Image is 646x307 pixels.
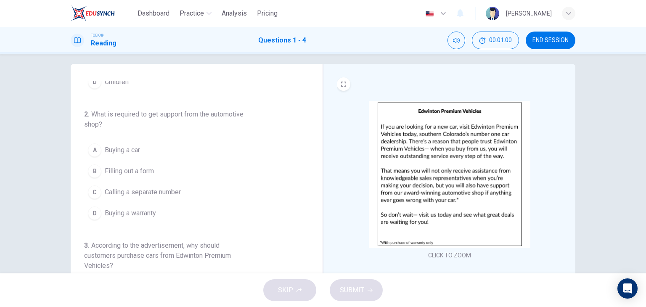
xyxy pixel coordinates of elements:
[472,32,519,49] div: Hide
[258,35,306,45] h1: Questions 1 - 4
[91,32,103,38] span: TOEIC®
[506,8,552,19] div: [PERSON_NAME]
[105,166,154,176] span: Filling out a form
[88,143,101,157] div: A
[218,6,250,21] button: Analysis
[369,101,530,248] img: undefined
[447,32,465,49] div: Mute
[84,110,244,128] span: What is required to get support from the automotive shop?
[526,32,575,49] button: END SESSION
[105,77,129,87] span: Children
[176,6,215,21] button: Practice
[91,38,116,48] h1: Reading
[105,187,181,197] span: Calling a separate number
[425,249,474,261] button: CLICK TO ZOOM
[138,8,169,19] span: Dashboard
[71,5,115,22] img: EduSynch logo
[424,11,435,17] img: en
[84,110,90,118] span: 2 .
[532,37,569,44] span: END SESSION
[84,241,90,249] span: 3 .
[84,241,231,270] span: According to the advertisement, why should customers purchase cars from Edwinton Premium Vehicles?
[105,145,140,155] span: Buying a car
[472,32,519,49] button: 00:01:00
[489,37,512,44] span: 00:01:00
[84,182,299,203] button: CCalling a separate number
[84,203,299,224] button: DBuying a warranty
[617,278,638,299] div: Open Intercom Messenger
[486,7,499,20] img: Profile picture
[84,71,299,93] button: DChildren
[257,8,278,19] span: Pricing
[222,8,247,19] span: Analysis
[71,5,134,22] a: EduSynch logo
[88,164,101,178] div: B
[84,140,299,161] button: ABuying a car
[88,75,101,89] div: D
[337,77,350,91] button: EXPAND
[88,206,101,220] div: D
[88,185,101,199] div: C
[134,6,173,21] button: Dashboard
[84,161,299,182] button: BFilling out a form
[180,8,204,19] span: Practice
[254,6,281,21] button: Pricing
[105,208,156,218] span: Buying a warranty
